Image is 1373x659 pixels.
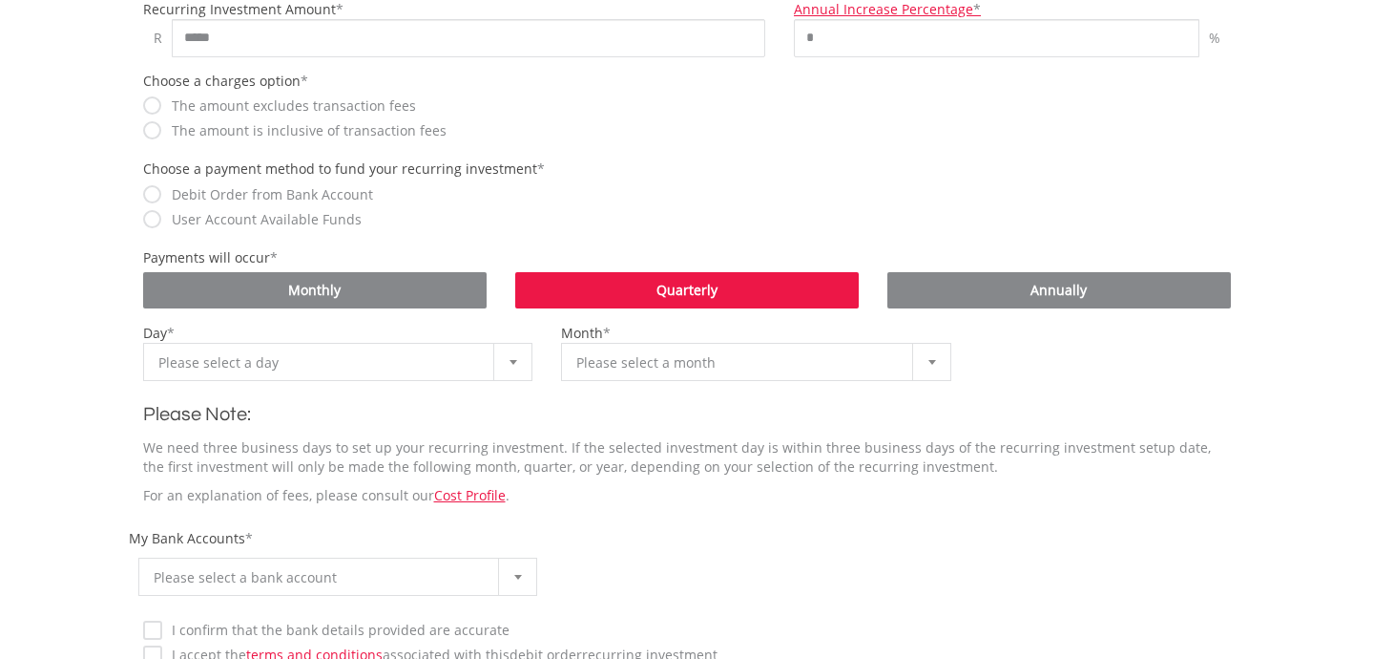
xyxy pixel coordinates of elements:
label: Choose a payment method to fund your recurring investment [143,159,537,178]
p: We need three business days to set up your recurring investment. If the selected investment day i... [143,438,1231,477]
a: Cost Profile [434,486,506,504]
label: I confirm that the bank details provided are accurate [162,621,510,640]
label: Month [561,324,603,342]
label: Payments will occur [143,248,270,266]
span: Quarterly [656,281,718,299]
label: Debit Order from Bank Account [162,185,373,204]
label: Choose a charges option [143,72,301,90]
span: Please select a month [576,344,907,382]
label: User Account Available Funds [162,210,362,229]
span: R [143,19,172,57]
span: Monthly [288,281,341,299]
label: The amount excludes transaction fees [162,96,416,116]
label: Day [143,324,167,342]
span: Please select a bank account [154,559,494,597]
div: % [1199,19,1231,57]
label: The amount is inclusive of transaction fees [162,121,447,140]
label: My Bank Accounts [129,529,245,547]
span: Annually [1030,281,1087,299]
p: For an explanation of fees, please consult our . [143,486,1231,505]
h2: Please Note: [143,400,1231,429]
span: Please select a day [158,344,489,382]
